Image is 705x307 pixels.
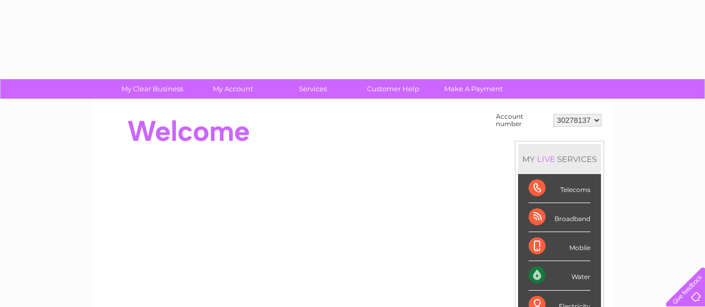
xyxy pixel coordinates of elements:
[529,261,590,290] div: Water
[430,79,517,99] a: Make A Payment
[350,79,437,99] a: Customer Help
[493,110,551,130] td: Account number
[189,79,276,99] a: My Account
[529,203,590,232] div: Broadband
[269,79,356,99] a: Services
[529,174,590,203] div: Telecoms
[529,232,590,261] div: Mobile
[535,154,557,164] div: LIVE
[109,79,196,99] a: My Clear Business
[518,144,601,174] div: MY SERVICES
